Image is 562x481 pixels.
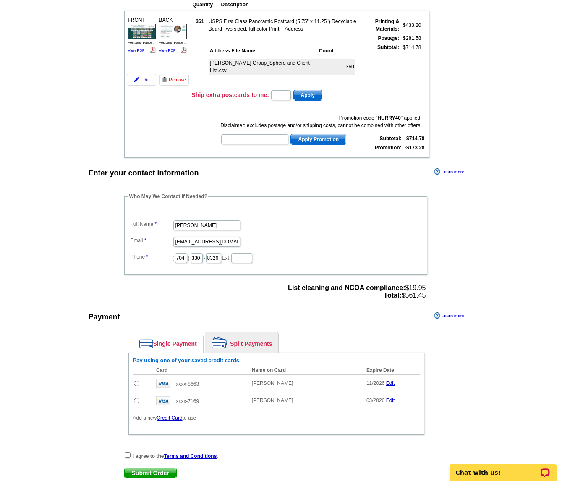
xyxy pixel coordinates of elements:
a: Terms and Conditions [164,453,217,459]
label: Phone [131,253,173,261]
strong: -$173.28 [405,145,424,151]
a: Edit [127,74,156,86]
a: Single Payment [133,335,203,353]
a: Split Payments [205,332,278,353]
strong: Postage: [378,35,399,41]
td: $281.58 [400,34,421,42]
strong: Subtotal: [380,136,402,141]
a: Edit [386,397,395,403]
td: $433.20 [400,17,421,33]
span: Submit Order [125,468,176,478]
img: small-thumb.jpg [128,24,156,39]
button: Apply Promotion [290,134,346,145]
td: USPS First Class Panoramic Postcard (5.75" x 11.25") Recyclable Board Two sided, full color Print... [208,17,366,33]
span: Apply [294,90,322,100]
b: HURRY40 [377,115,401,121]
strong: Total: [384,292,401,299]
a: View PDF [128,48,145,52]
div: FRONT [127,15,157,55]
h6: Pay using one of your saved credit cards. [133,357,420,364]
h3: Ship extra postcards to me: [192,91,269,99]
strong: Promotion: [375,145,402,151]
strong: Printing & Materials: [375,18,399,32]
span: Postcard_Panor... [128,41,155,44]
img: trashcan-icon.gif [162,77,167,82]
div: Payment [89,311,120,323]
span: 11/2026 [366,380,384,386]
strong: Subtotal: [377,44,399,50]
img: single-payment.png [139,339,153,348]
img: split-payment.png [212,337,228,348]
img: pencil-icon.gif [134,77,139,82]
td: [PERSON_NAME] Group_Sphere and Client List.csv [209,59,322,75]
a: Remove [159,74,189,86]
p: Add a new to use [133,414,420,422]
span: [PERSON_NAME] [252,397,293,403]
strong: List cleaning and NCOA compliance: [288,284,405,291]
a: Edit [386,380,395,386]
span: xxxx-8663 [176,381,199,387]
img: small-thumb.jpg [159,24,187,39]
label: Email [131,237,173,244]
span: 03/2026 [366,397,384,403]
img: visa.gif [156,396,170,405]
div: BACK [158,15,188,55]
td: 360 [322,59,355,75]
span: Postcard_Panor... [159,41,186,44]
dd: ( ) - Ext. [128,251,423,264]
div: Promotion code " " applied. Disclaimer: excludes postage and/or shipping costs, cannot be combine... [220,114,421,129]
span: Apply Promotion [291,134,346,144]
th: Name on Card [248,366,362,375]
a: View PDF [159,48,176,52]
div: Enter your contact information [89,167,199,179]
span: $19.95 $561.45 [288,284,426,299]
legend: Who May We Contact If Needed? [128,193,208,200]
td: $714.78 [400,43,421,87]
strong: $714.78 [406,136,424,141]
img: visa.gif [156,379,170,388]
strong: 361 [196,18,204,24]
iframe: LiveChat chat widget [444,455,562,481]
span: xxxx-7169 [176,398,199,404]
label: Full Name [131,220,173,228]
a: Learn more [434,168,464,175]
button: Apply [293,90,322,101]
img: pdf_logo.png [180,47,187,53]
th: Card [152,366,248,375]
a: Learn more [434,312,464,319]
a: Credit Card [157,415,182,421]
th: Count [319,47,355,55]
strong: I agree to the . [133,453,218,459]
span: [PERSON_NAME] [252,380,293,386]
th: Address File Name [209,47,318,55]
th: Quantity [192,0,220,9]
th: Description [221,0,374,9]
th: Expire Date [362,366,420,375]
img: pdf_logo.png [149,47,156,53]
